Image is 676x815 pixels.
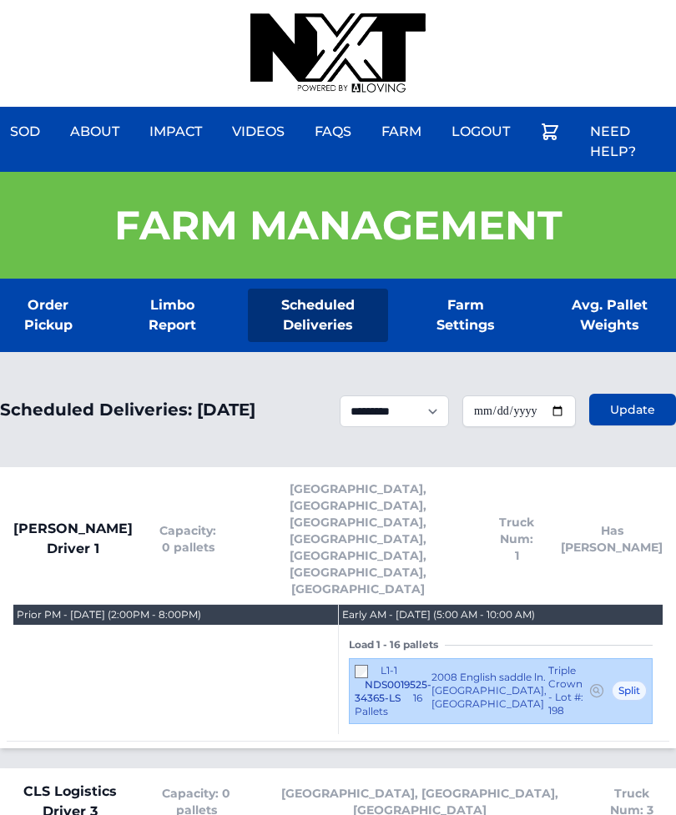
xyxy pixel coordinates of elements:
[610,401,655,418] span: Update
[441,112,520,152] a: Logout
[248,289,388,342] a: Scheduled Deliveries
[342,608,535,621] div: Early AM - [DATE] (5:00 AM - 10:00 AM)
[548,664,588,717] span: Triple Crown - Lot #: 198
[159,522,216,556] span: Capacity: 0 pallets
[355,692,422,717] span: 16 Pallets
[222,112,295,152] a: Videos
[542,289,676,342] a: Avg. Pallet Weights
[13,519,133,559] span: [PERSON_NAME] Driver 1
[243,480,472,597] span: [GEOGRAPHIC_DATA], [GEOGRAPHIC_DATA], [GEOGRAPHIC_DATA], [GEOGRAPHIC_DATA], [GEOGRAPHIC_DATA], [G...
[124,289,222,342] a: Limbo Report
[561,522,663,556] span: Has [PERSON_NAME]
[60,112,129,152] a: About
[589,394,676,425] button: Update
[371,112,431,152] a: Farm
[499,514,534,564] span: Truck Num: 1
[17,608,201,621] div: Prior PM - [DATE] (2:00PM - 8:00PM)
[139,112,212,152] a: Impact
[415,289,516,342] a: Farm Settings
[580,112,676,172] a: Need Help?
[355,678,431,704] span: NDS0019525-34365-LS
[431,671,548,711] span: 2008 English saddle ln. [GEOGRAPHIC_DATA], [GEOGRAPHIC_DATA]
[381,664,397,677] span: L1-1
[250,13,426,93] img: nextdaysod.com Logo
[349,638,445,651] span: Load 1 - 16 pallets
[612,681,647,701] span: Split
[305,112,361,152] a: FAQs
[114,205,562,245] h1: Farm Management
